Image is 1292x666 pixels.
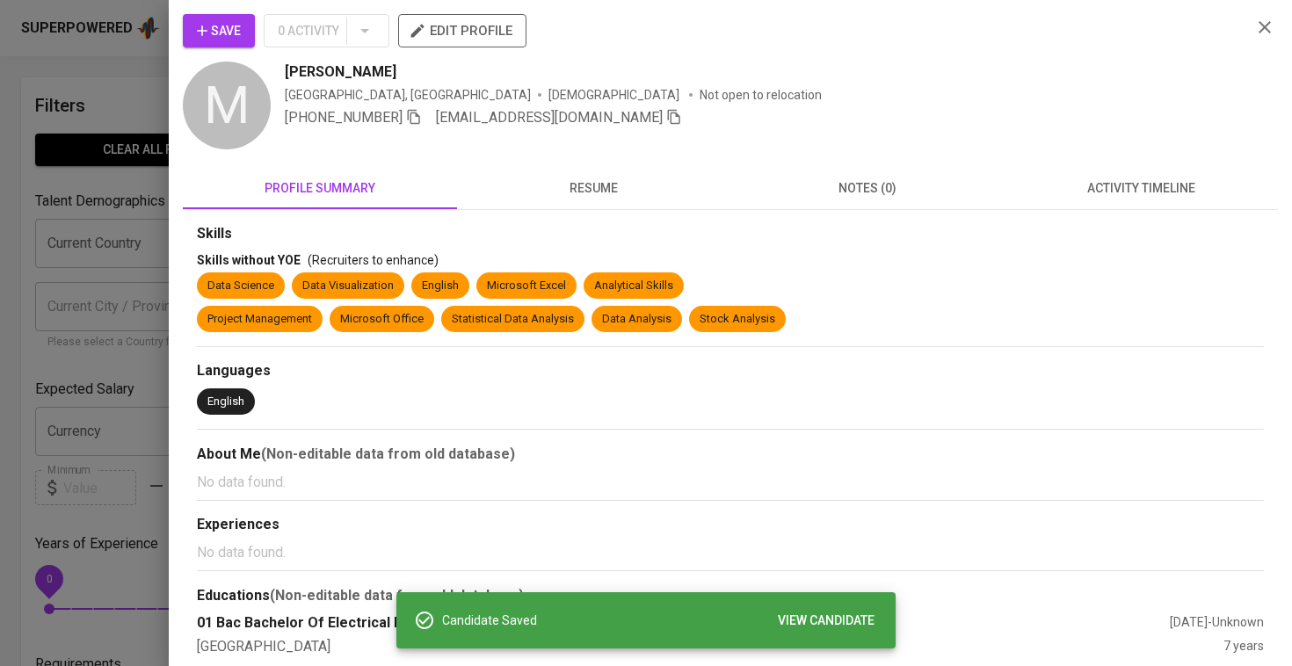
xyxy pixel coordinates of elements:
div: 7 years [1223,637,1264,657]
div: Stock Analysis [700,311,775,328]
span: (Recruiters to enhance) [308,253,439,267]
div: Data Visualization [302,278,394,294]
div: Microsoft Excel [487,278,566,294]
span: [DATE] - Unknown [1170,615,1264,629]
b: (Non-editable data from old database) [270,587,524,604]
div: Data Science [207,278,274,294]
div: Educations [197,585,1264,606]
div: About Me [197,444,1264,465]
button: edit profile [398,14,526,47]
div: English [422,278,459,294]
p: No data found. [197,542,1264,563]
span: edit profile [412,19,512,42]
span: Save [197,20,241,42]
button: Save [183,14,255,47]
div: Analytical Skills [594,278,673,294]
span: activity timeline [1015,177,1268,199]
span: [PHONE_NUMBER] [285,109,403,126]
a: edit profile [398,23,526,37]
div: Microsoft Office [340,311,424,328]
p: No data found. [197,472,1264,493]
span: VIEW CANDIDATE [778,610,875,632]
div: Data Analysis [602,311,671,328]
span: resume [468,177,721,199]
div: M [183,62,271,149]
span: [PERSON_NAME] [285,62,396,83]
p: Not open to relocation [700,86,822,104]
span: [EMAIL_ADDRESS][DOMAIN_NAME] [436,109,663,126]
div: Languages [197,361,1264,381]
div: Skills [197,224,1264,244]
span: Skills without YOE [197,253,301,267]
div: English [207,394,244,410]
div: [GEOGRAPHIC_DATA], [GEOGRAPHIC_DATA] [285,86,531,104]
div: Candidate Saved [442,604,882,637]
div: 01 Bac Bachelor Of Electrical Engineering [197,613,1170,633]
span: profile summary [193,177,446,199]
div: Project Management [207,311,312,328]
div: Experiences [197,515,1264,535]
div: Statistical Data Analysis [452,311,574,328]
b: (Non-editable data from old database) [261,445,515,462]
span: notes (0) [741,177,994,199]
span: [DEMOGRAPHIC_DATA] [548,86,682,104]
div: [GEOGRAPHIC_DATA] [197,637,1223,657]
